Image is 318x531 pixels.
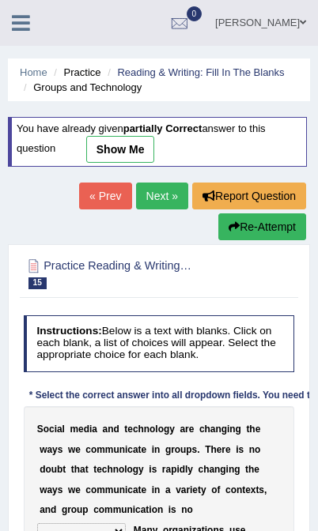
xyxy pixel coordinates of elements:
[57,424,62,435] b: a
[205,424,210,435] b: h
[92,424,97,435] b: a
[133,424,138,435] b: c
[121,504,127,515] b: u
[149,464,151,475] b: i
[199,464,204,475] b: c
[74,464,80,475] b: h
[124,424,127,435] b: t
[77,504,82,515] b: u
[97,464,102,475] b: e
[226,464,229,475] b: i
[249,424,255,435] b: h
[201,484,206,495] b: y
[136,183,188,209] a: Next »
[102,464,108,475] b: c
[113,444,119,455] b: u
[175,444,180,455] b: o
[107,464,112,475] b: h
[97,444,105,455] b: m
[49,424,55,435] b: c
[221,444,225,455] b: r
[229,464,234,475] b: n
[117,66,284,78] a: Reading & Writing: Fill In The Blanks
[154,484,160,495] b: n
[248,464,254,475] b: h
[99,504,104,515] b: o
[119,444,125,455] b: n
[62,464,66,475] b: t
[20,80,142,95] li: Groups and Technology
[47,444,52,455] b: a
[138,424,144,435] b: h
[210,424,216,435] b: a
[249,444,255,455] b: n
[231,484,237,495] b: o
[71,464,74,475] b: t
[187,6,203,21] span: 0
[103,424,108,435] b: a
[237,484,242,495] b: n
[133,504,135,515] b: i
[164,424,169,435] b: g
[152,444,154,455] b: i
[214,464,220,475] b: n
[113,504,122,515] b: m
[85,484,91,495] b: c
[152,484,154,495] b: i
[133,484,138,495] b: a
[146,504,149,515] b: t
[217,484,220,495] b: f
[180,444,186,455] b: u
[171,504,176,515] b: s
[104,504,113,515] b: m
[192,183,306,209] button: Report Question
[198,484,201,495] b: t
[97,484,105,495] b: m
[234,464,240,475] b: g
[256,424,261,435] b: e
[44,424,49,435] b: o
[85,444,91,455] b: c
[105,484,114,495] b: m
[84,424,89,435] b: d
[210,444,216,455] b: h
[45,504,51,515] b: n
[68,444,75,455] b: w
[189,424,195,435] b: e
[203,464,209,475] b: h
[58,444,63,455] b: s
[150,424,155,435] b: o
[91,484,97,495] b: o
[125,444,127,455] b: i
[127,464,133,475] b: o
[133,464,138,475] b: g
[119,484,125,495] b: n
[105,444,114,455] b: m
[190,484,192,495] b: i
[82,504,88,515] b: p
[67,504,71,515] b: r
[62,424,65,435] b: l
[192,484,198,495] b: e
[108,424,113,435] b: n
[80,464,85,475] b: a
[52,484,58,495] b: y
[68,484,75,495] b: w
[181,504,187,515] b: n
[57,464,62,475] b: b
[217,444,222,455] b: e
[176,484,181,495] b: v
[218,213,306,240] button: Re-Attempt
[91,444,97,455] b: o
[135,504,141,515] b: c
[20,66,47,78] a: Home
[264,484,267,495] b: ,
[165,444,171,455] b: g
[186,444,191,455] b: p
[238,444,244,455] b: s
[8,117,307,167] div: You have already given answer to this question
[155,424,157,435] b: l
[220,464,225,475] b: g
[221,424,227,435] b: g
[141,504,146,515] b: a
